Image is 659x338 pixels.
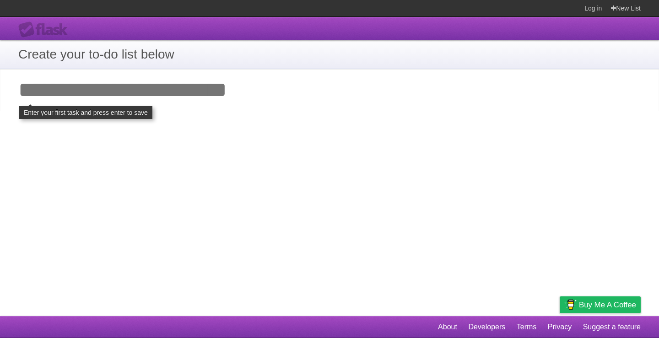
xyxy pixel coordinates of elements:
[583,318,641,336] a: Suggest a feature
[564,297,577,312] img: Buy me a coffee
[548,318,572,336] a: Privacy
[560,296,641,313] a: Buy me a coffee
[468,318,505,336] a: Developers
[18,21,73,38] div: Flask
[517,318,537,336] a: Terms
[579,297,636,313] span: Buy me a coffee
[18,45,641,64] h1: Create your to-do list below
[438,318,457,336] a: About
